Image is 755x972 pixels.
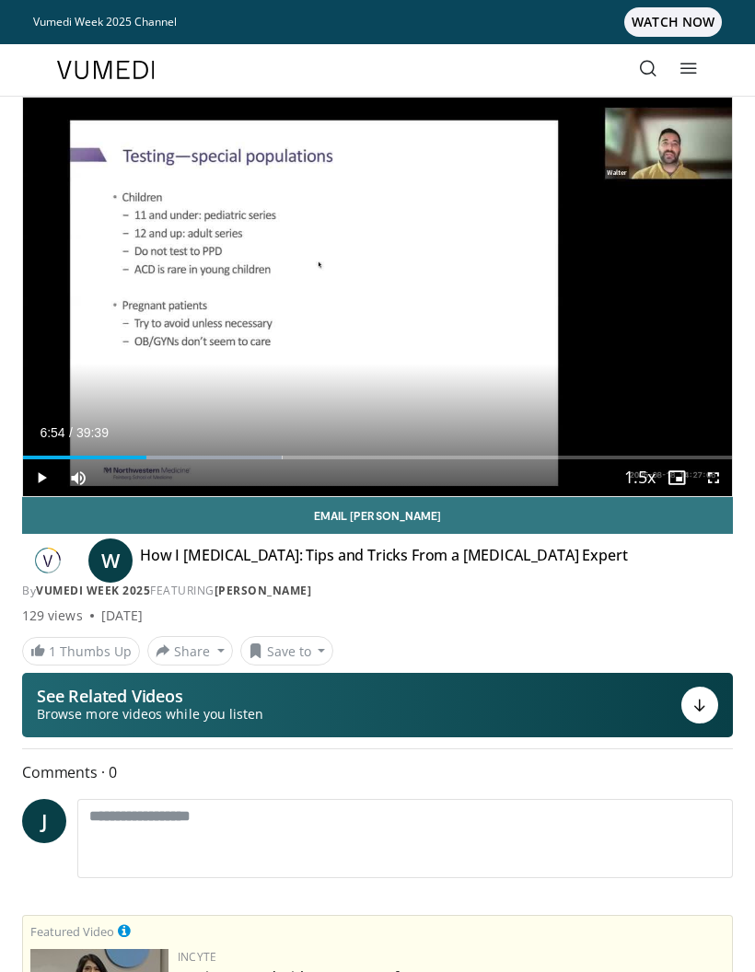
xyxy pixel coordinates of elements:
[658,459,695,496] button: Enable picture-in-picture mode
[624,7,722,37] span: WATCH NOW
[22,607,83,625] span: 129 views
[22,637,140,665] a: 1 Thumbs Up
[22,497,733,534] a: Email [PERSON_NAME]
[240,636,334,665] button: Save to
[147,636,233,665] button: Share
[22,583,733,599] div: By FEATURING
[40,425,64,440] span: 6:54
[36,583,150,598] a: Vumedi Week 2025
[215,583,312,598] a: [PERSON_NAME]
[178,949,216,965] a: Incyte
[23,456,732,459] div: Progress Bar
[37,705,263,723] span: Browse more videos while you listen
[88,538,133,583] a: W
[621,459,658,496] button: Playback Rate
[22,546,74,575] img: Vumedi Week 2025
[60,459,97,496] button: Mute
[49,642,56,660] span: 1
[23,459,60,496] button: Play
[57,61,155,79] img: VuMedi Logo
[30,923,114,940] small: Featured Video
[33,7,722,37] a: Vumedi Week 2025 ChannelWATCH NOW
[23,98,732,496] video-js: Video Player
[69,425,73,440] span: /
[101,607,143,625] div: [DATE]
[22,673,733,737] button: See Related Videos Browse more videos while you listen
[76,425,109,440] span: 39:39
[22,799,66,843] a: J
[140,546,627,575] h4: How I [MEDICAL_DATA]: Tips and Tricks From a [MEDICAL_DATA] Expert
[22,760,733,784] span: Comments 0
[37,687,263,705] p: See Related Videos
[695,459,732,496] button: Fullscreen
